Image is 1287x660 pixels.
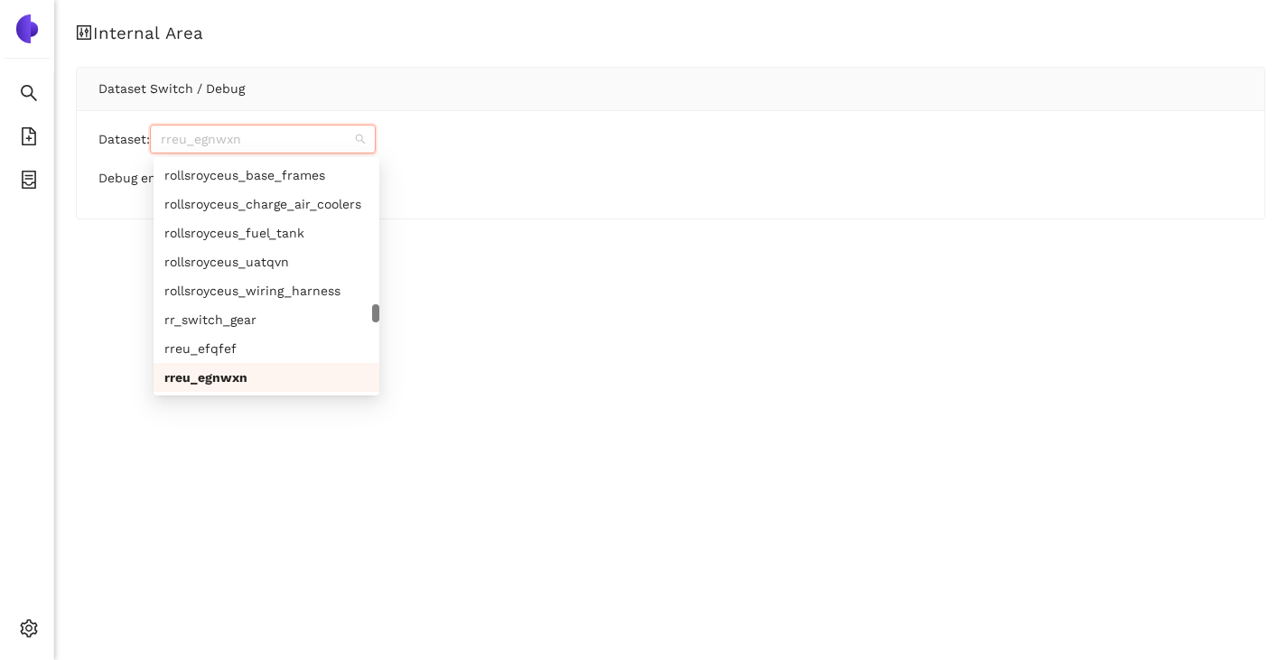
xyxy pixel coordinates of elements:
div: rreu_egnwxn [154,363,379,392]
div: rollsroyceus_fuel_tank [164,223,368,243]
div: rr_switch_gear [164,310,368,330]
span: container [20,164,38,200]
span: control [76,24,93,42]
div: rr_switch_gear [154,305,379,334]
div: rreu_efqfef [154,334,379,363]
div: rollsroyceus_uatqvn [164,252,368,272]
div: rollsroyceus_charge_air_coolers [154,190,379,218]
div: rreu_efqfef [164,339,368,358]
img: Logo [13,14,42,43]
div: rollsroyceus_fuel_tank [154,218,379,247]
div: Debug enabled: [98,168,1243,190]
span: file-add [20,121,38,157]
span: setting [20,613,38,649]
span: rreu_egnwxn [161,125,365,153]
div: rreu_egnwxn [164,367,368,387]
div: rollsroyceus_wiring_harness [164,281,368,301]
div: rollsroyceus_uatqvn [154,247,379,276]
h1: Internal Area [76,22,1265,45]
div: rollsroyceus_base_frames [154,161,379,190]
span: search [20,78,38,114]
div: Dataset Switch / Debug [98,68,1243,109]
div: rollsroyceus_wiring_harness [154,276,379,305]
div: rollsroyceus_charge_air_coolers [164,194,368,214]
div: rollsroyceus_base_frames [164,165,368,185]
div: Dataset: [98,125,1243,153]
